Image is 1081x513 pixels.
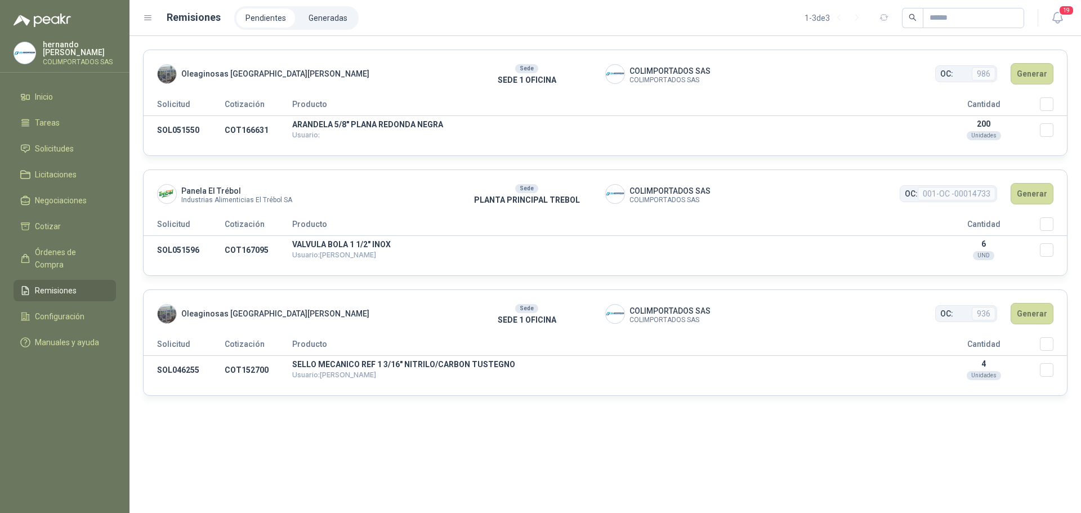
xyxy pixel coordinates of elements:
[144,356,225,385] td: SOL046255
[940,68,953,80] span: OC:
[14,216,116,237] a: Cotizar
[292,97,927,116] th: Producto
[144,236,225,265] td: SOL051596
[14,14,71,27] img: Logo peakr
[300,8,356,28] a: Generadas
[35,168,77,181] span: Licitaciones
[225,116,292,145] td: COT166631
[927,337,1040,356] th: Cantidad
[448,74,605,86] p: SEDE 1 OFICINA
[905,188,918,200] span: OC:
[515,304,538,313] div: Sede
[292,240,927,248] p: VALVULA BOLA 1 1/2" INOX
[225,217,292,236] th: Cotización
[225,236,292,265] td: COT167095
[35,220,61,233] span: Cotizar
[225,356,292,385] td: COT152700
[629,197,711,203] span: COLIMPORTADOS SAS
[167,10,221,25] h1: Remisiones
[14,280,116,301] a: Remisiones
[144,97,225,116] th: Solicitud
[14,306,116,327] a: Configuración
[606,65,624,83] img: Company Logo
[14,86,116,108] a: Inicio
[629,77,711,83] span: COLIMPORTADOS SAS
[14,242,116,275] a: Órdenes de Compra
[43,59,116,65] p: COLIMPORTADOS SAS
[181,197,292,203] span: Industrias Alimenticias El Trébol SA
[940,307,953,320] span: OC:
[35,246,105,271] span: Órdenes de Compra
[1011,303,1053,324] button: Generar
[629,65,711,77] span: COLIMPORTADOS SAS
[805,9,866,27] div: 1 - 3 de 3
[1040,217,1067,236] th: Seleccionar/deseleccionar
[158,65,176,83] img: Company Logo
[144,337,225,356] th: Solicitud
[14,138,116,159] a: Solicitudes
[225,97,292,116] th: Cotización
[144,217,225,236] th: Solicitud
[14,112,116,133] a: Tareas
[1040,236,1067,265] td: Seleccionar/deseleccionar
[629,185,711,197] span: COLIMPORTADOS SAS
[448,314,605,326] p: SEDE 1 OFICINA
[1058,5,1074,16] span: 19
[225,337,292,356] th: Cotización
[909,14,917,21] span: search
[927,359,1040,368] p: 4
[515,64,538,73] div: Sede
[1011,183,1053,204] button: Generar
[292,360,927,368] p: SELLO MECANICO REF 1 3/16" NITRILO/CARBON TUSTEGNO
[1011,63,1053,84] button: Generar
[35,142,74,155] span: Solicitudes
[292,371,376,379] span: Usuario: [PERSON_NAME]
[927,239,1040,248] p: 6
[972,67,995,81] span: 986
[144,116,225,145] td: SOL051550
[14,332,116,353] a: Manuales y ayuda
[236,8,295,28] a: Pendientes
[292,337,927,356] th: Producto
[14,164,116,185] a: Licitaciones
[1040,97,1067,116] th: Seleccionar/deseleccionar
[158,305,176,323] img: Company Logo
[181,68,369,80] span: Oleaginosas [GEOGRAPHIC_DATA][PERSON_NAME]
[35,91,53,103] span: Inicio
[927,119,1040,128] p: 200
[181,185,292,197] span: Panela El Trébol
[35,310,84,323] span: Configuración
[43,41,116,56] p: hernando [PERSON_NAME]
[967,371,1001,380] div: Unidades
[1040,356,1067,385] td: Seleccionar/deseleccionar
[629,305,711,317] span: COLIMPORTADOS SAS
[973,251,994,260] div: UND
[606,185,624,203] img: Company Logo
[606,305,624,323] img: Company Logo
[1047,8,1067,28] button: 19
[181,307,369,320] span: Oleaginosas [GEOGRAPHIC_DATA][PERSON_NAME]
[972,307,995,320] span: 936
[292,217,927,236] th: Producto
[629,317,711,323] span: COLIMPORTADOS SAS
[14,190,116,211] a: Negociaciones
[292,121,927,128] p: ARANDELA 5/8" PLANA REDONDA NEGRA
[35,117,60,129] span: Tareas
[927,217,1040,236] th: Cantidad
[35,194,87,207] span: Negociaciones
[927,97,1040,116] th: Cantidad
[918,187,995,200] span: 001-OC -00014733
[35,284,77,297] span: Remisiones
[14,42,35,64] img: Company Logo
[967,131,1001,140] div: Unidades
[292,131,320,139] span: Usuario:
[515,184,538,193] div: Sede
[1040,116,1067,145] td: Seleccionar/deseleccionar
[35,336,99,349] span: Manuales y ayuda
[1040,337,1067,356] th: Seleccionar/deseleccionar
[158,185,176,203] img: Company Logo
[448,194,605,206] p: PLANTA PRINCIPAL TREBOL
[292,251,376,259] span: Usuario: [PERSON_NAME]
